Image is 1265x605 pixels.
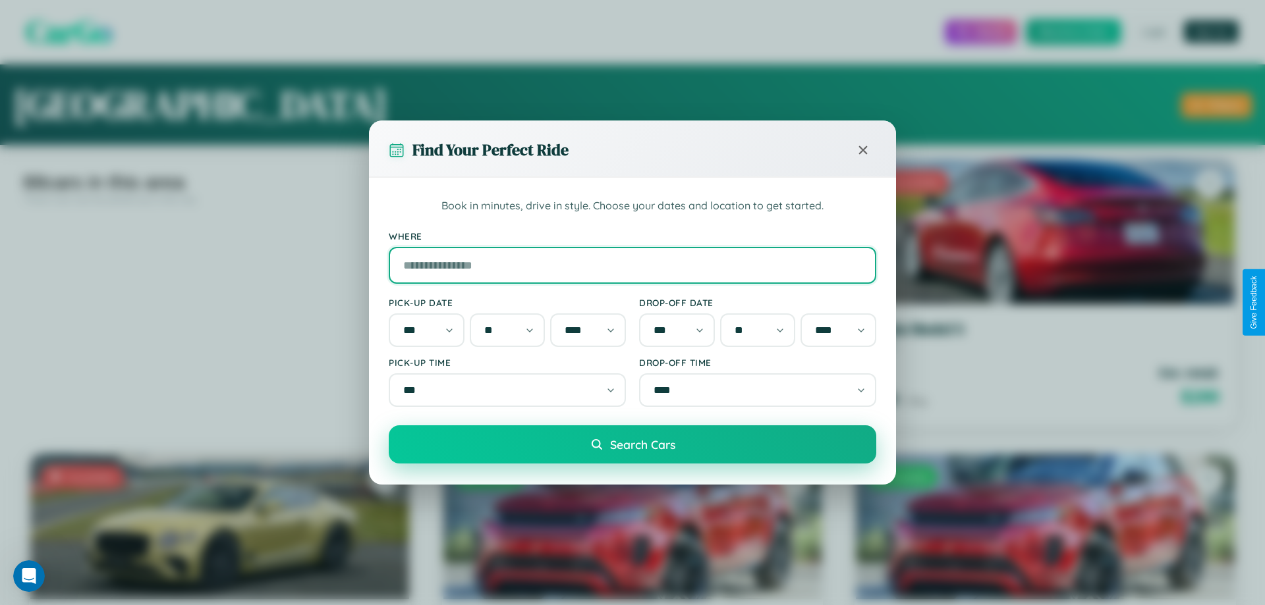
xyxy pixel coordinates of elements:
label: Where [389,230,876,242]
h3: Find Your Perfect Ride [412,139,569,161]
label: Drop-off Date [639,297,876,308]
label: Drop-off Time [639,357,876,368]
p: Book in minutes, drive in style. Choose your dates and location to get started. [389,197,876,215]
label: Pick-up Time [389,357,626,368]
label: Pick-up Date [389,297,626,308]
button: Search Cars [389,425,876,463]
span: Search Cars [610,437,675,452]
